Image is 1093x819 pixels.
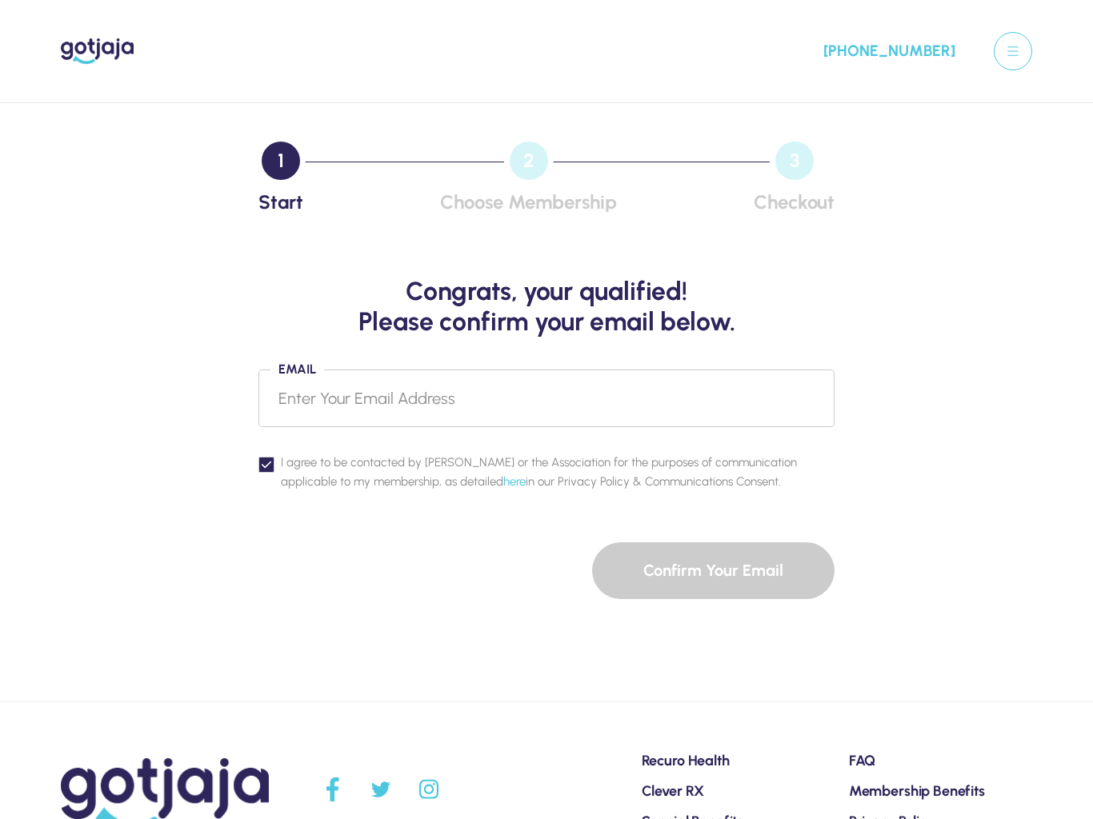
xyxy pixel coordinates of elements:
p: Start [258,193,303,212]
span: FAQ [849,752,876,769]
div: 1 [262,142,300,180]
h3: Congrats, your qualified! Please confirm your email below. [258,276,835,338]
div: 2 [510,142,548,180]
input: Enter Your Email Address [258,370,835,427]
span: Membership Benefits [849,782,985,800]
a: FAQ [849,753,876,769]
span: [PHONE_NUMBER] [823,39,955,64]
span: Recuro Health [642,752,730,769]
label: Email [270,363,324,376]
a: Membership Benefits [849,784,985,799]
img: GotJaja [61,38,134,64]
p: Checkout [754,193,835,212]
span: I agree to be contacted by [PERSON_NAME] or the Association for the purposes of communication app... [281,453,835,491]
a: here [503,474,526,489]
p: Choose Membership [440,193,617,212]
div: 3 [775,142,814,180]
span: Clever RX [642,782,705,800]
a: Recuro Health [642,753,730,769]
a: Clever RX [642,784,705,799]
a: [PHONE_NUMBER] [814,39,955,64]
